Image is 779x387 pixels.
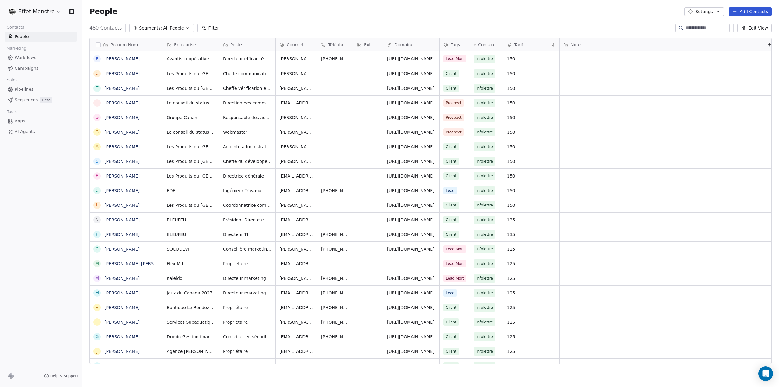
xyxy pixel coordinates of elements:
button: Effet Monstre [7,6,62,17]
div: Téléphone [317,38,353,51]
div: G [96,114,99,121]
span: Client [443,362,459,370]
div: V [96,304,99,311]
span: Marketing [4,44,29,53]
a: Pipelines [5,84,77,94]
span: 125 [507,319,556,325]
span: BLEUFEU [167,217,215,223]
a: [PERSON_NAME] [104,364,140,368]
span: Directeur efficacité opérationnelle [223,56,272,62]
div: G [96,129,99,135]
span: Client [443,85,459,92]
a: Campaigns [5,63,77,73]
a: [PERSON_NAME] [104,276,140,281]
span: Direction des communications et du Web [223,100,272,106]
span: 125 [507,363,556,369]
span: 125 [507,275,556,281]
span: Propriétaire [223,261,272,267]
a: [PERSON_NAME] [104,349,140,354]
span: Infolettre [476,261,493,267]
div: Poste [219,38,275,51]
span: Les Produits du [GEOGRAPHIC_DATA] [167,85,215,91]
span: [EMAIL_ADDRESS][DOMAIN_NAME] [279,173,313,179]
a: [PERSON_NAME] [104,305,140,310]
span: [EMAIL_ADDRESS][DOMAIN_NAME] [279,188,313,194]
span: Note [571,42,581,48]
span: Client [443,348,459,355]
span: Infolettre [476,56,493,62]
a: Help & Support [44,374,78,378]
a: AI Agents [5,127,77,137]
a: [URL][DOMAIN_NAME] [387,334,435,339]
span: [EMAIL_ADDRESS][DOMAIN_NAME] [279,290,313,296]
span: [PERSON_NAME][EMAIL_ADDRESS][PERSON_NAME][DOMAIN_NAME] [279,114,313,121]
span: Ingénieur Travaux [223,188,272,194]
span: SOCODEVI [167,246,215,252]
div: M [95,290,99,296]
a: [URL][DOMAIN_NAME] [387,349,435,354]
span: Client [443,143,459,150]
span: [EMAIL_ADDRESS][DOMAIN_NAME] [279,100,313,106]
span: [EMAIL_ADDRESS][PERSON_NAME][DOMAIN_NAME] [279,304,313,311]
a: [URL][DOMAIN_NAME] [387,100,435,105]
a: [URL][DOMAIN_NAME] [387,217,435,222]
span: AI Agents [15,128,35,135]
div: M [95,260,99,267]
span: Jeux du Canada 2027 [167,290,215,296]
span: Avantis coopérative [167,56,215,62]
span: Infolettre [476,217,493,223]
div: Consentement marketing [470,38,503,51]
div: J [96,348,98,354]
span: [EMAIL_ADDRESS][DOMAIN_NAME] [279,348,313,354]
span: Conseillère marketing numérique [223,246,272,252]
a: [PERSON_NAME] [104,174,140,178]
span: Infolettre [476,275,493,281]
span: EDF [167,188,215,194]
span: Infolettre [476,100,493,106]
a: [URL][DOMAIN_NAME] [387,115,435,120]
a: [PERSON_NAME] [104,100,140,105]
span: Boutique Le Rendez-Vous / La Cuisinerie [167,304,215,311]
span: Prénom Nom [110,42,138,48]
span: Entreprise [174,42,196,48]
div: J [96,363,98,369]
a: [URL][DOMAIN_NAME] [387,320,435,325]
span: Services Subaquatiques BLM [167,319,215,325]
a: Workflows [5,53,77,63]
span: 150 [507,202,556,208]
span: Client [443,202,459,209]
span: [PHONE_NUMBER] [321,363,349,369]
span: Client [443,333,459,340]
span: 125 [507,348,556,354]
a: [PERSON_NAME] [104,290,140,295]
span: [PERSON_NAME][EMAIL_ADDRESS][PERSON_NAME][DOMAIN_NAME] [279,56,313,62]
span: [PERSON_NAME][EMAIL_ADDRESS][DOMAIN_NAME] [279,85,313,91]
span: Cheffe du développement des affaires et partenariats [223,158,272,164]
span: [PHONE_NUMBER] [321,56,349,62]
div: C [96,70,99,77]
span: [PHONE_NUMBER] [321,275,349,281]
span: Infolettre [476,114,493,121]
span: Client [443,318,459,326]
span: Les Produits du [GEOGRAPHIC_DATA] [167,71,215,77]
span: [EMAIL_ADDRESS][DOMAIN_NAME] [279,231,313,237]
a: [URL][DOMAIN_NAME] [387,86,435,91]
span: Responsable des achats [223,114,272,121]
span: [PERSON_NAME][EMAIL_ADDRESS][DOMAIN_NAME] [279,202,313,208]
span: Les Produits du [GEOGRAPHIC_DATA] [167,158,215,164]
span: 125 [507,261,556,267]
a: People [5,32,77,42]
div: Entreprise [163,38,219,51]
span: Le conseil du status de la femme [167,129,215,135]
a: [PERSON_NAME] [104,86,140,91]
span: [PHONE_NUMBER] [321,290,349,296]
span: Infolettre [476,202,493,208]
a: [PERSON_NAME] [104,217,140,222]
span: [EMAIL_ADDRESS][DOMAIN_NAME] [279,217,313,223]
span: Infolettre [476,188,493,194]
span: Lead Mort [443,260,466,267]
span: Infolettre [476,348,493,354]
a: [PERSON_NAME] [104,188,140,193]
a: [PERSON_NAME] [104,56,140,61]
a: [URL][DOMAIN_NAME] [387,305,435,310]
